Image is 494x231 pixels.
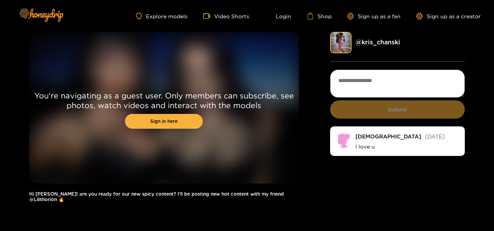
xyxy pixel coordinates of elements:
a: Video Shorts [203,12,249,19]
a: Sign up as a creator [416,13,481,19]
span: video-camera [203,12,214,19]
p: You're navigating as a guest user. Only members can subscribe, see photos, watch videos and inter... [29,91,299,110]
img: no-avatar.png [336,132,352,148]
div: [DEMOGRAPHIC_DATA] [355,133,421,139]
a: @ kris_chanski [355,38,400,45]
img: kris_chanski [330,32,352,53]
a: Sign in here [125,114,203,129]
a: Shop [307,12,332,19]
h1: Hi [PERSON_NAME]! are you ready for our new spicy content? I'll be posting new hot content with m... [29,191,299,202]
a: Login [265,12,291,19]
button: Submit [330,100,465,119]
p: I love u [355,143,459,150]
a: Sign up as a fan [347,13,401,19]
span: [DATE] [425,133,445,139]
a: Explore models [136,13,187,19]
